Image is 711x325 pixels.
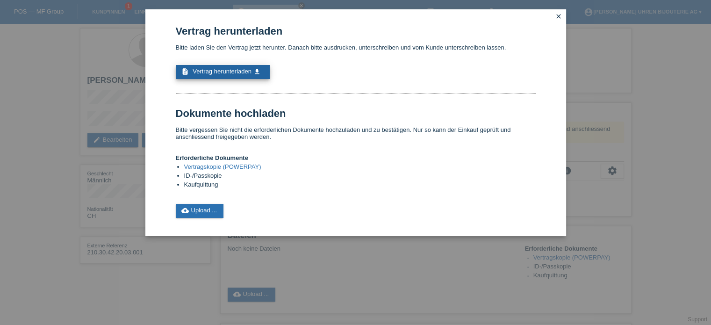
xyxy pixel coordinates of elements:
i: get_app [253,68,261,75]
h1: Dokumente hochladen [176,108,536,119]
h1: Vertrag herunterladen [176,25,536,37]
li: ID-/Passkopie [184,172,536,181]
i: close [555,13,562,20]
a: close [553,12,565,22]
a: cloud_uploadUpload ... [176,204,224,218]
p: Bitte vergessen Sie nicht die erforderlichen Dokumente hochzuladen und zu bestätigen. Nur so kann... [176,126,536,140]
a: description Vertrag herunterladen get_app [176,65,270,79]
i: cloud_upload [181,207,189,214]
p: Bitte laden Sie den Vertrag jetzt herunter. Danach bitte ausdrucken, unterschreiben und vom Kunde... [176,44,536,51]
li: Kaufquittung [184,181,536,190]
span: Vertrag herunterladen [193,68,251,75]
h4: Erforderliche Dokumente [176,154,536,161]
a: Vertragskopie (POWERPAY) [184,163,261,170]
i: description [181,68,189,75]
